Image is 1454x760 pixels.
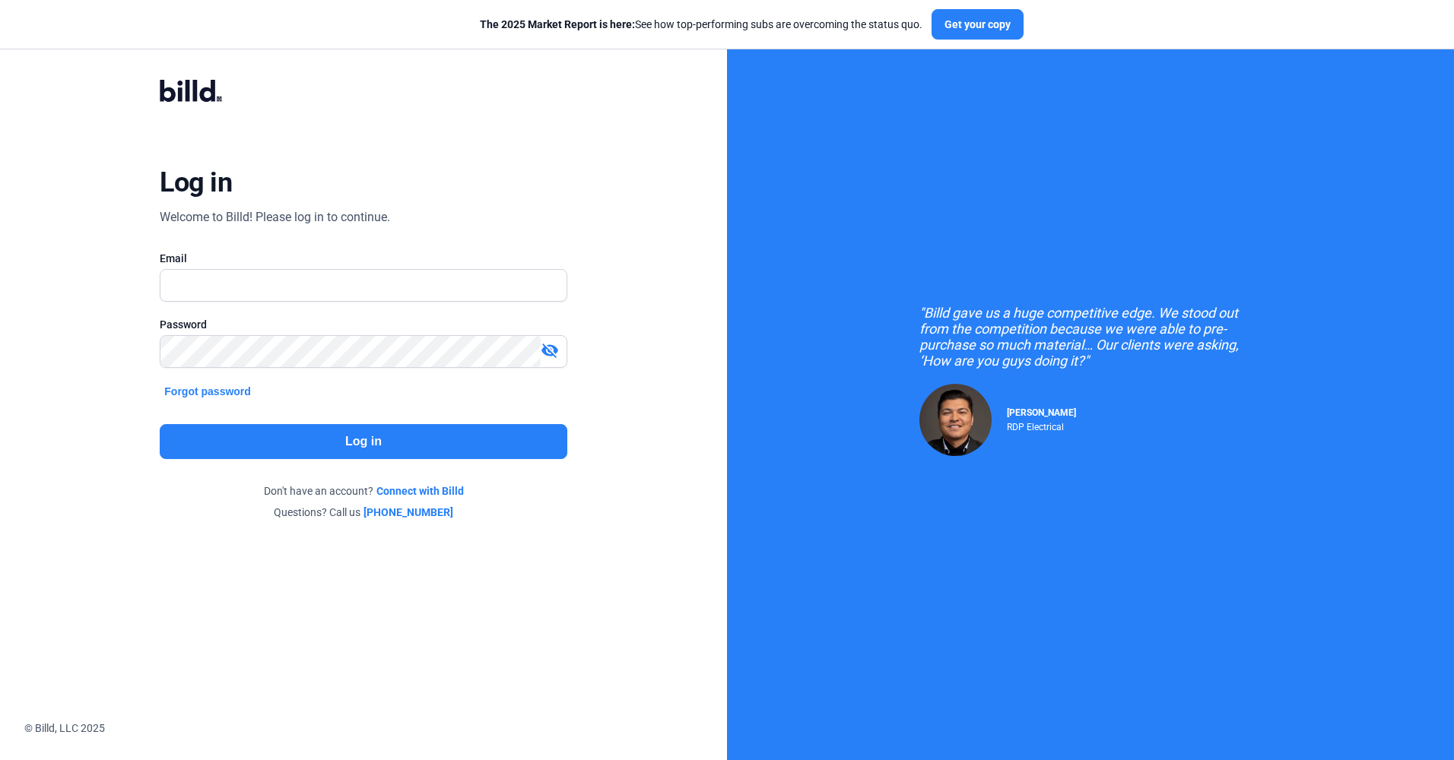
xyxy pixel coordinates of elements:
[160,208,390,226] div: Welcome to Billd! Please log in to continue.
[160,483,567,499] div: Don't have an account?
[160,166,232,199] div: Log in
[160,317,567,332] div: Password
[932,9,1024,40] button: Get your copy
[480,18,635,30] span: The 2025 Market Report is here:
[480,17,922,32] div: See how top-performing subs are overcoming the status quo.
[1007,407,1076,418] span: [PERSON_NAME]
[160,383,256,400] button: Forgot password
[160,424,567,459] button: Log in
[376,483,464,499] a: Connect with Billd
[160,505,567,520] div: Questions? Call us
[1007,418,1076,432] div: RDP Electrical
[919,305,1262,369] div: "Billd gave us a huge competitive edge. We stood out from the competition because we were able to...
[541,341,559,359] mat-icon: visibility_off
[919,384,992,456] img: Raul Pacheco
[363,505,453,520] a: [PHONE_NUMBER]
[160,251,567,266] div: Email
